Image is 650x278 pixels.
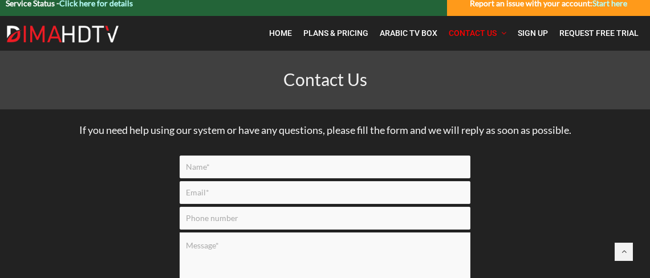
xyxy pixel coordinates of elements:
[180,207,470,230] input: Phone number
[443,22,512,45] a: Contact Us
[79,124,571,136] span: If you need help using our system or have any questions, please fill the form and we will reply a...
[615,243,633,261] a: Back to top
[380,28,437,38] span: Arabic TV Box
[374,22,443,45] a: Arabic TV Box
[554,22,644,45] a: Request Free Trial
[559,28,639,38] span: Request Free Trial
[298,22,374,45] a: Plans & Pricing
[303,28,368,38] span: Plans & Pricing
[283,69,367,89] span: Contact Us
[518,28,548,38] span: Sign Up
[512,22,554,45] a: Sign Up
[180,181,470,204] input: Email*
[263,22,298,45] a: Home
[449,28,497,38] span: Contact Us
[269,28,292,38] span: Home
[6,25,120,43] img: Dima HDTV
[180,156,470,178] input: Name*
